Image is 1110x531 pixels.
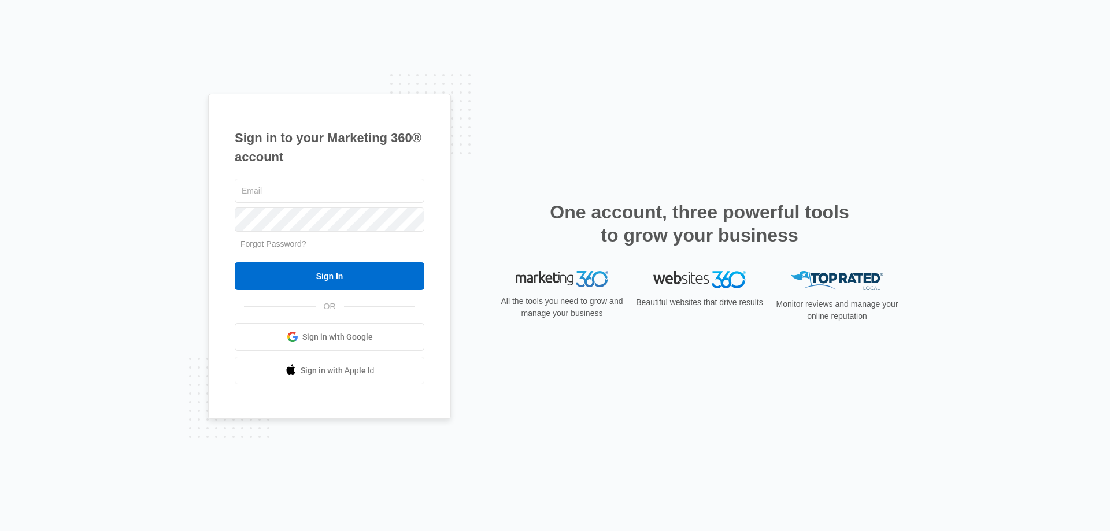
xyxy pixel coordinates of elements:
[235,323,424,351] a: Sign in with Google
[316,300,344,313] span: OR
[791,271,883,290] img: Top Rated Local
[235,179,424,203] input: Email
[635,296,764,309] p: Beautiful websites that drive results
[653,271,746,288] img: Websites 360
[235,128,424,166] h1: Sign in to your Marketing 360® account
[772,298,902,322] p: Monitor reviews and manage your online reputation
[235,357,424,384] a: Sign in with Apple Id
[546,200,853,247] h2: One account, three powerful tools to grow your business
[497,295,627,320] p: All the tools you need to grow and manage your business
[516,271,608,287] img: Marketing 360
[235,262,424,290] input: Sign In
[301,365,375,377] span: Sign in with Apple Id
[240,239,306,248] a: Forgot Password?
[302,331,373,343] span: Sign in with Google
